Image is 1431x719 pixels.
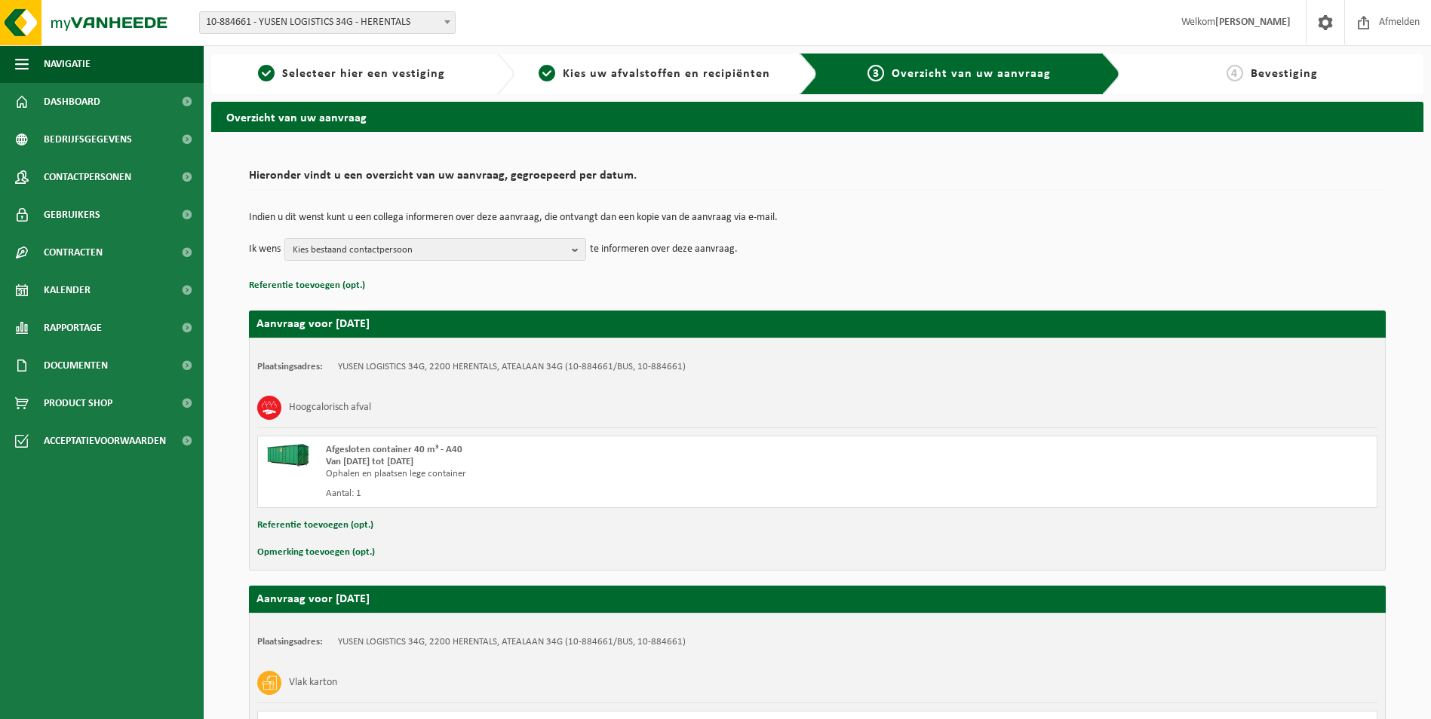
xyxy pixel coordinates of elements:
button: Opmerking toevoegen (opt.) [257,543,375,562]
span: Rapportage [44,309,102,347]
span: Kies uw afvalstoffen en recipiënten [563,68,770,80]
span: 10-884661 - YUSEN LOGISTICS 34G - HERENTALS [199,11,456,34]
span: Product Shop [44,384,112,422]
a: 1Selecteer hier een vestiging [219,65,484,83]
span: Acceptatievoorwaarden [44,422,166,460]
strong: [PERSON_NAME] [1215,17,1291,28]
span: 3 [868,65,884,81]
span: Bedrijfsgegevens [44,121,132,158]
strong: Plaatsingsadres: [257,362,323,372]
td: YUSEN LOGISTICS 34G, 2200 HERENTALS, ATEALAAN 34G (10-884661/BUS, 10-884661) [338,361,686,373]
span: Kalender [44,271,91,309]
h2: Hieronder vindt u een overzicht van uw aanvraag, gegroepeerd per datum. [249,170,1386,190]
td: YUSEN LOGISTICS 34G, 2200 HERENTALS, ATEALAAN 34G (10-884661/BUS, 10-884661) [338,636,686,648]
span: Dashboard [44,83,100,121]
span: 4 [1227,65,1243,81]
span: Documenten [44,347,108,384]
p: te informeren over deze aanvraag. [590,238,738,261]
span: Navigatie [44,45,91,83]
span: Gebruikers [44,196,100,234]
span: Contactpersonen [44,158,131,196]
strong: Aanvraag voor [DATE] [256,593,370,605]
a: 2Kies uw afvalstoffen en recipiënten [522,65,788,83]
span: Afgesloten container 40 m³ - A40 [326,445,462,454]
div: Ophalen en plaatsen lege container [326,468,878,480]
span: Overzicht van uw aanvraag [892,68,1051,80]
strong: Aanvraag voor [DATE] [256,318,370,330]
button: Referentie toevoegen (opt.) [249,276,365,295]
h2: Overzicht van uw aanvraag [211,102,1423,131]
span: 2 [539,65,555,81]
span: Contracten [44,234,103,271]
button: Kies bestaand contactpersoon [284,238,586,261]
p: Ik wens [249,238,281,261]
span: Bevestiging [1251,68,1318,80]
h3: Vlak karton [289,671,337,695]
strong: Van [DATE] tot [DATE] [326,457,413,467]
strong: Plaatsingsadres: [257,637,323,647]
div: Aantal: 1 [326,488,878,500]
span: Kies bestaand contactpersoon [293,239,566,262]
h3: Hoogcalorisch afval [289,396,371,420]
span: 1 [258,65,275,81]
img: HK-XA-40-GN-00.png [266,444,311,467]
span: 10-884661 - YUSEN LOGISTICS 34G - HERENTALS [200,12,455,33]
span: Selecteer hier een vestiging [282,68,445,80]
button: Referentie toevoegen (opt.) [257,516,373,535]
p: Indien u dit wenst kunt u een collega informeren over deze aanvraag, die ontvangt dan een kopie v... [249,213,1386,223]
